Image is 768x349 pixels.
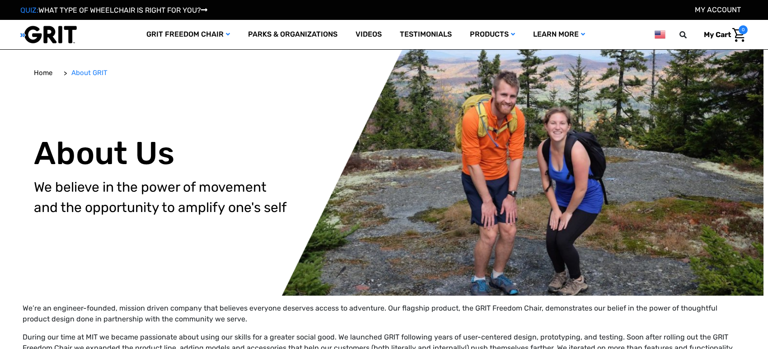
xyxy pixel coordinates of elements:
a: Products [461,20,524,49]
span: 0 [739,25,748,34]
span: QUIZ: [20,6,38,14]
img: Alternative Image text [5,50,763,296]
a: Learn More [524,20,594,49]
nav: Breadcrumb [34,61,114,85]
p: We’re an engineer-founded, mission driven company that believes everyone deserves access to adven... [23,303,745,325]
img: GRIT All-Terrain Wheelchair and Mobility Equipment [20,25,77,44]
a: Parks & Organizations [239,20,347,49]
span: My Cart [704,30,731,39]
a: QUIZ:WHAT TYPE OF WHEELCHAIR IS RIGHT FOR YOU? [20,6,207,14]
a: Videos [347,20,391,49]
img: Cart [732,28,745,42]
a: About GRIT [71,68,108,78]
span: Home [34,69,52,77]
span: About GRIT [71,69,108,77]
a: Home [34,68,52,78]
img: us.png [655,29,665,40]
p: We believe in the power of movement and the opportunity to amplify one's self [34,177,391,218]
h1: About Us [34,135,391,173]
a: GRIT Freedom Chair [137,20,239,49]
a: Testimonials [391,20,461,49]
a: Cart with 0 items [697,25,748,44]
input: Search [684,25,697,44]
a: Account [695,5,741,14]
